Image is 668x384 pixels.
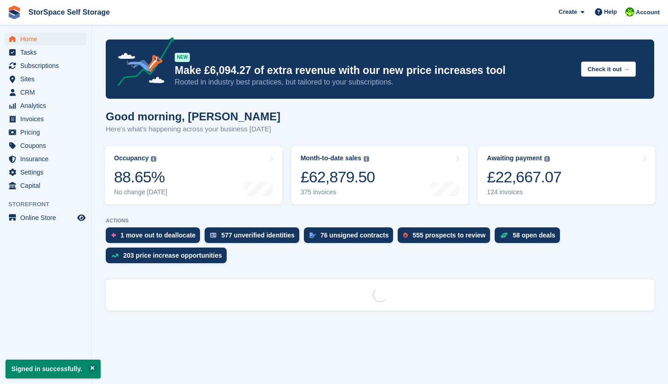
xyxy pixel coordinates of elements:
[5,166,87,179] a: menu
[20,152,75,165] span: Insurance
[20,166,75,179] span: Settings
[106,124,280,135] p: Here's what's happening across your business [DATE]
[20,113,75,125] span: Invoices
[301,188,375,196] div: 375 invoices
[114,154,148,162] div: Occupancy
[5,99,87,112] a: menu
[76,212,87,223] a: Preview store
[106,218,654,224] p: ACTIONS
[636,8,660,17] span: Account
[20,99,75,112] span: Analytics
[105,146,282,204] a: Occupancy 88.65% No change [DATE]
[604,7,617,17] span: Help
[20,73,75,85] span: Sites
[20,139,75,152] span: Coupons
[5,152,87,165] a: menu
[111,232,116,238] img: move_outs_to_deallocate_icon-f764333ba52eb49d3ac5e1228854f67142a1ed5810a6f6cc68b1a99e826820c5.svg
[478,146,655,204] a: Awaiting payment £22,667.07 124 invoices
[20,33,75,45] span: Home
[20,46,75,59] span: Tasks
[304,227,398,248] a: 76 unsigned contracts
[301,168,375,186] div: £62,879.50
[205,227,304,248] a: 577 unverified identities
[5,59,87,72] a: menu
[500,232,508,238] img: deal-1b604bf984904fb50ccaf53a9ad4b4a5d6e5aea283cecdc64d6e3604feb123c2.svg
[5,211,87,224] a: menu
[120,232,195,239] div: 1 move out to deallocate
[581,62,636,77] button: Check it out →
[5,179,87,192] a: menu
[20,179,75,192] span: Capital
[398,227,495,248] a: 555 prospects to review
[7,6,21,19] img: stora-icon-8386f47178a22dfd0bd8f6a31ec36ba5ce8667c1dd55bd0f319d3a0aa187defe.svg
[123,252,222,259] div: 203 price increase opportunities
[6,360,101,378] p: Signed in successfully.
[5,73,87,85] a: menu
[106,110,280,123] h1: Good morning, [PERSON_NAME]
[5,46,87,59] a: menu
[106,227,205,248] a: 1 move out to deallocate
[175,64,574,77] p: Make £6,094.27 of extra revenue with our new price increases tool
[5,126,87,139] a: menu
[320,232,389,239] div: 76 unsigned contracts
[5,139,87,152] a: menu
[487,188,561,196] div: 124 invoices
[20,126,75,139] span: Pricing
[151,156,156,162] img: icon-info-grey-7440780725fd019a000dd9b08b2336e03edf1995a4989e88bcd33f0948082b44.svg
[210,232,217,238] img: verify_identity-adf6edd0f0f0b5bbfe63781bf79b02c33cf7c696d77639b501bdc392416b5a36.svg
[114,168,167,186] div: 88.65%
[110,37,174,90] img: price-adjustments-announcement-icon-8257ccfd72463d97f412b2fc003d46551f7dbcb40ab6d574587a9cd5c0d94...
[5,33,87,45] a: menu
[403,232,408,238] img: prospect-51fa495bee0391a8d652442698ab0144808aea92771e9ea1ae160a38d050c398.svg
[114,188,167,196] div: No change [DATE]
[175,77,574,87] p: Rooted in industry best practices, but tailored to your subscriptions.
[111,254,119,258] img: price_increase_opportunities-93ffe204e8149a01c8c9dc8f82e8f89637d9d84a8eef4429ea346261dce0b2c0.svg
[25,5,114,20] a: StorSpace Self Storage
[8,200,91,209] span: Storefront
[559,7,577,17] span: Create
[301,154,361,162] div: Month-to-date sales
[291,146,469,204] a: Month-to-date sales £62,879.50 375 invoices
[513,232,555,239] div: 58 open deals
[364,156,369,162] img: icon-info-grey-7440780725fd019a000dd9b08b2336e03edf1995a4989e88bcd33f0948082b44.svg
[487,154,542,162] div: Awaiting payment
[5,113,87,125] a: menu
[412,232,485,239] div: 555 prospects to review
[20,59,75,72] span: Subscriptions
[175,53,190,62] div: NEW
[487,168,561,186] div: £22,667.07
[544,156,550,162] img: icon-info-grey-7440780725fd019a000dd9b08b2336e03edf1995a4989e88bcd33f0948082b44.svg
[221,232,295,239] div: 577 unverified identities
[309,232,316,238] img: contract_signature_icon-13c848040528278c33f63329250d36e43548de30e8caae1d1a13099fd9432cc5.svg
[106,248,231,268] a: 203 price increase opportunities
[20,86,75,99] span: CRM
[495,227,565,248] a: 58 open deals
[625,7,634,17] img: paul catt
[5,86,87,99] a: menu
[20,211,75,224] span: Online Store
